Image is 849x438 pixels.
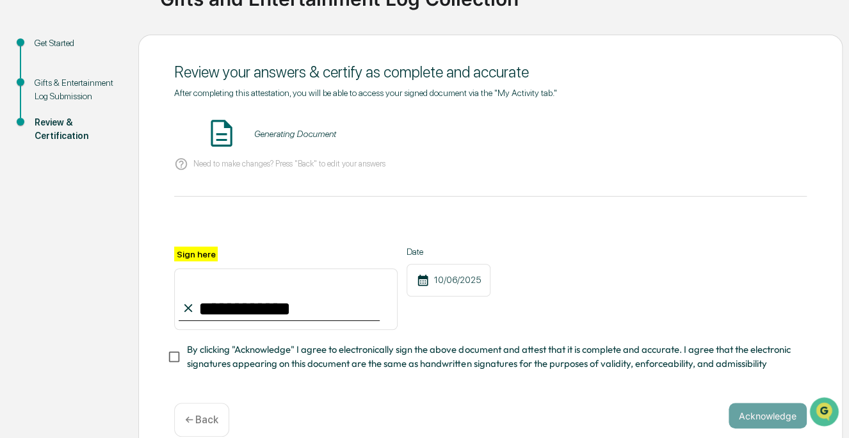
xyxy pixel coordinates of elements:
[206,117,238,149] img: Document Icon
[44,111,162,121] div: We're available if you need us!
[174,247,218,261] label: Sign here
[35,76,118,103] div: Gifts & Entertainment Log Submission
[26,161,83,174] span: Preclearance
[26,186,81,199] span: Data Lookup
[8,181,86,204] a: 🔎Data Lookup
[13,187,23,197] div: 🔎
[187,343,796,371] span: By clicking "Acknowledge" I agree to electronically sign the above document and attest that it is...
[35,36,118,50] div: Get Started
[13,27,233,47] p: How can we help?
[106,161,159,174] span: Attestations
[93,163,103,173] div: 🗄️
[35,116,118,143] div: Review & Certification
[218,102,233,117] button: Start new chat
[13,98,36,121] img: 1746055101610-c473b297-6a78-478c-a979-82029cc54cd1
[185,414,218,426] p: ← Back
[407,264,490,296] div: 10/06/2025
[90,216,155,227] a: Powered byPylon
[193,159,385,168] p: Need to make changes? Press "Back" to edit your answers
[729,403,807,428] button: Acknowledge
[174,88,557,98] span: After completing this attestation, you will be able to access your signed document via the "My Ac...
[254,129,336,139] div: Generating Document
[407,247,490,257] label: Date
[808,396,843,430] iframe: Open customer support
[13,163,23,173] div: 🖐️
[88,156,164,179] a: 🗄️Attestations
[127,217,155,227] span: Pylon
[174,63,807,81] div: Review your answers & certify as complete and accurate
[8,156,88,179] a: 🖐️Preclearance
[44,98,210,111] div: Start new chat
